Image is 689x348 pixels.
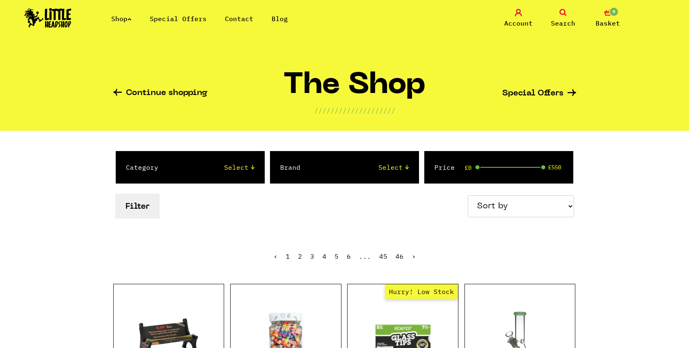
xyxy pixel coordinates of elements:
a: 0 Basket [587,9,628,28]
button: Filter [115,194,160,218]
span: Account [504,18,533,28]
span: Basket [596,18,620,28]
a: Special Offers [150,15,207,23]
a: Shop [111,15,132,23]
a: Search [543,9,583,28]
p: //////////////////// [314,106,395,115]
span: Hurry! Low Stock [385,284,458,299]
a: Contact [225,15,253,23]
img: Little Head Shop Logo [24,8,71,28]
a: Next » [412,252,416,260]
span: £0 [465,164,471,171]
span: £550 [548,164,561,171]
span: 0 [609,7,619,17]
li: « Previous [274,253,278,259]
a: Blog [272,15,288,23]
a: Continue shopping [113,89,207,98]
label: Price [434,162,455,172]
a: 45 [379,252,387,260]
span: ‹ [274,252,278,260]
label: Brand [280,162,300,172]
a: 2 [298,252,302,260]
span: Search [551,18,575,28]
label: Category [126,162,158,172]
span: 1 [286,252,290,260]
span: ... [359,252,371,260]
h1: The Shop [283,72,426,106]
a: 4 [322,252,326,260]
a: Special Offers [502,89,576,98]
a: 3 [310,252,314,260]
a: 6 [347,252,351,260]
a: 46 [395,252,404,260]
a: 5 [335,252,339,260]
